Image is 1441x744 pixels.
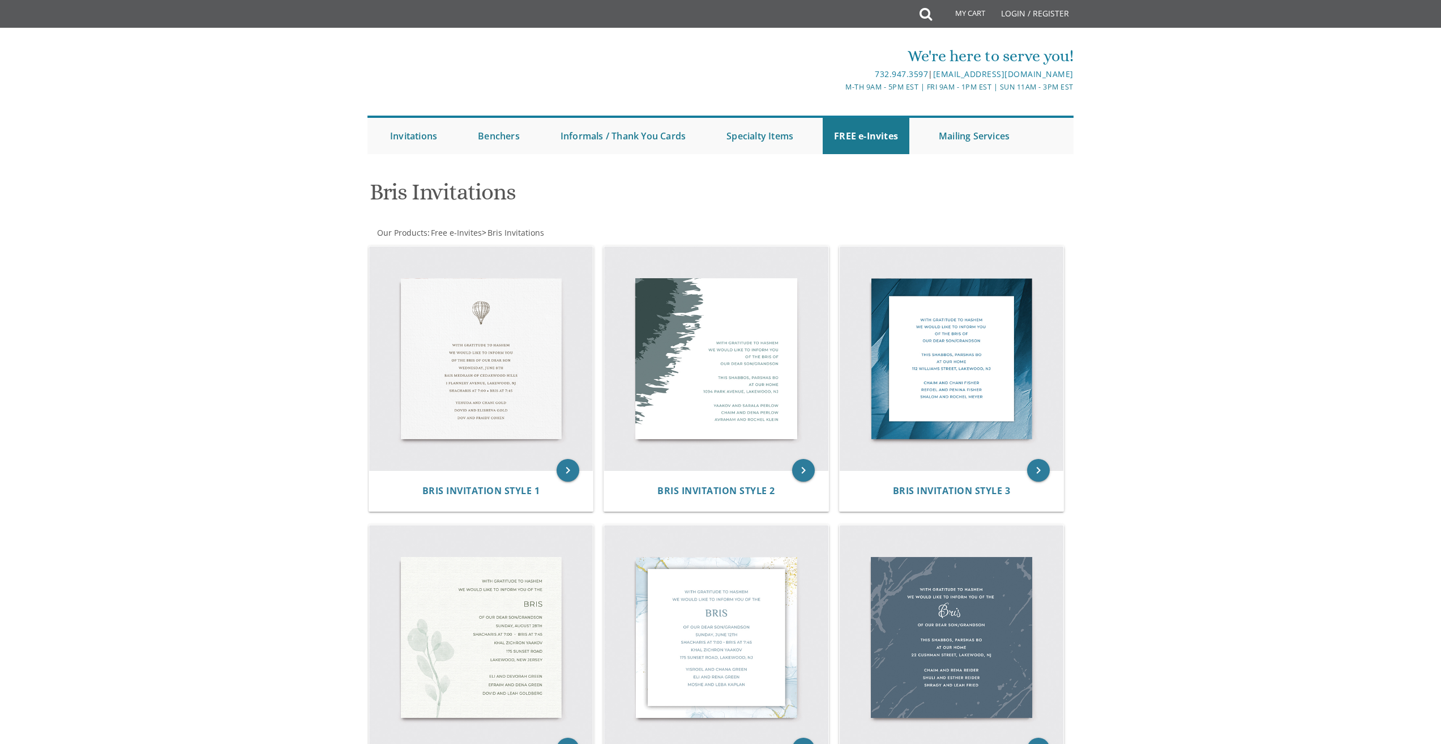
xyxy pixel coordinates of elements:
a: keyboard_arrow_right [557,459,579,482]
a: Specialty Items [715,118,805,154]
a: Mailing Services [927,118,1021,154]
a: keyboard_arrow_right [1027,459,1050,482]
img: Bris Invitation Style 3 [840,246,1064,471]
div: M-Th 9am - 5pm EST | Fri 9am - 1pm EST | Sun 11am - 3pm EST [604,81,1074,93]
img: Bris Invitation Style 1 [369,246,593,471]
h1: Bris Invitations [370,180,832,213]
a: Our Products [376,227,427,238]
a: keyboard_arrow_right [792,459,815,482]
span: Bris Invitation Style 1 [422,484,540,497]
a: Invitations [379,118,448,154]
a: Bris Invitation Style 2 [657,486,775,496]
a: [EMAIL_ADDRESS][DOMAIN_NAME] [933,69,1074,79]
a: Benchers [467,118,531,154]
img: Bris Invitation Style 2 [604,246,828,471]
a: Bris Invitation Style 1 [422,486,540,496]
div: : [367,227,721,239]
span: Bris Invitation Style 3 [893,484,1011,497]
span: Bris Invitation Style 2 [657,484,775,497]
a: FREE e-Invites [823,118,909,154]
div: | [604,67,1074,81]
a: Bris Invitations [486,227,544,238]
a: 732.947.3597 [875,69,928,79]
div: We're here to serve you! [604,45,1074,67]
a: Free e-Invites [430,227,482,238]
span: > [482,227,544,238]
span: Bris Invitations [488,227,544,238]
a: My Cart [931,1,993,29]
a: Informals / Thank You Cards [549,118,697,154]
span: Free e-Invites [431,227,482,238]
a: Bris Invitation Style 3 [893,486,1011,496]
